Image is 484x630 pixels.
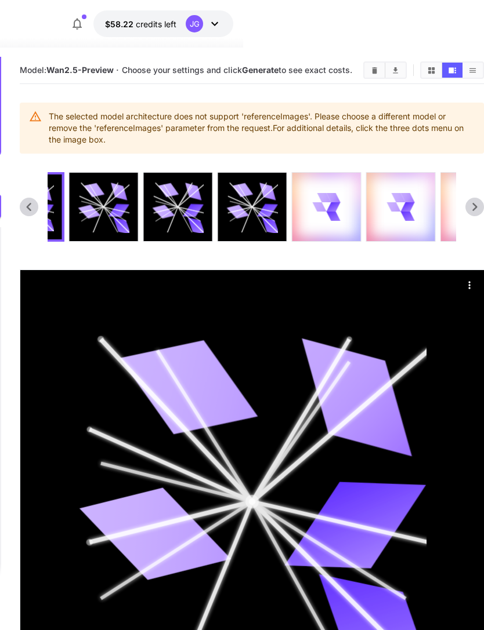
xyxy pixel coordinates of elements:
div: Clear AllDownload All [363,61,407,79]
b: Wan2.5-Preview [46,65,114,75]
div: Show media in grid viewShow media in video viewShow media in list view [420,61,484,79]
div: $58.22152 [105,18,176,30]
b: Generate [242,65,279,75]
button: Show media in grid view [421,63,442,78]
button: $58.22152JG [93,10,233,37]
span: Model: [20,65,114,75]
span: credits left [136,19,176,29]
span: $58.22 [105,19,136,29]
div: The selected model architecture does not support 'referenceImages'. Please choose a different mod... [49,106,475,150]
button: Download All [385,63,406,78]
button: Show media in video view [442,63,463,78]
button: Show media in list view [463,63,483,78]
div: Actions [460,276,478,293]
span: Choose your settings and click to see exact costs. [122,65,352,75]
div: JG [186,15,203,32]
p: · [116,63,119,77]
button: Clear All [364,63,385,78]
